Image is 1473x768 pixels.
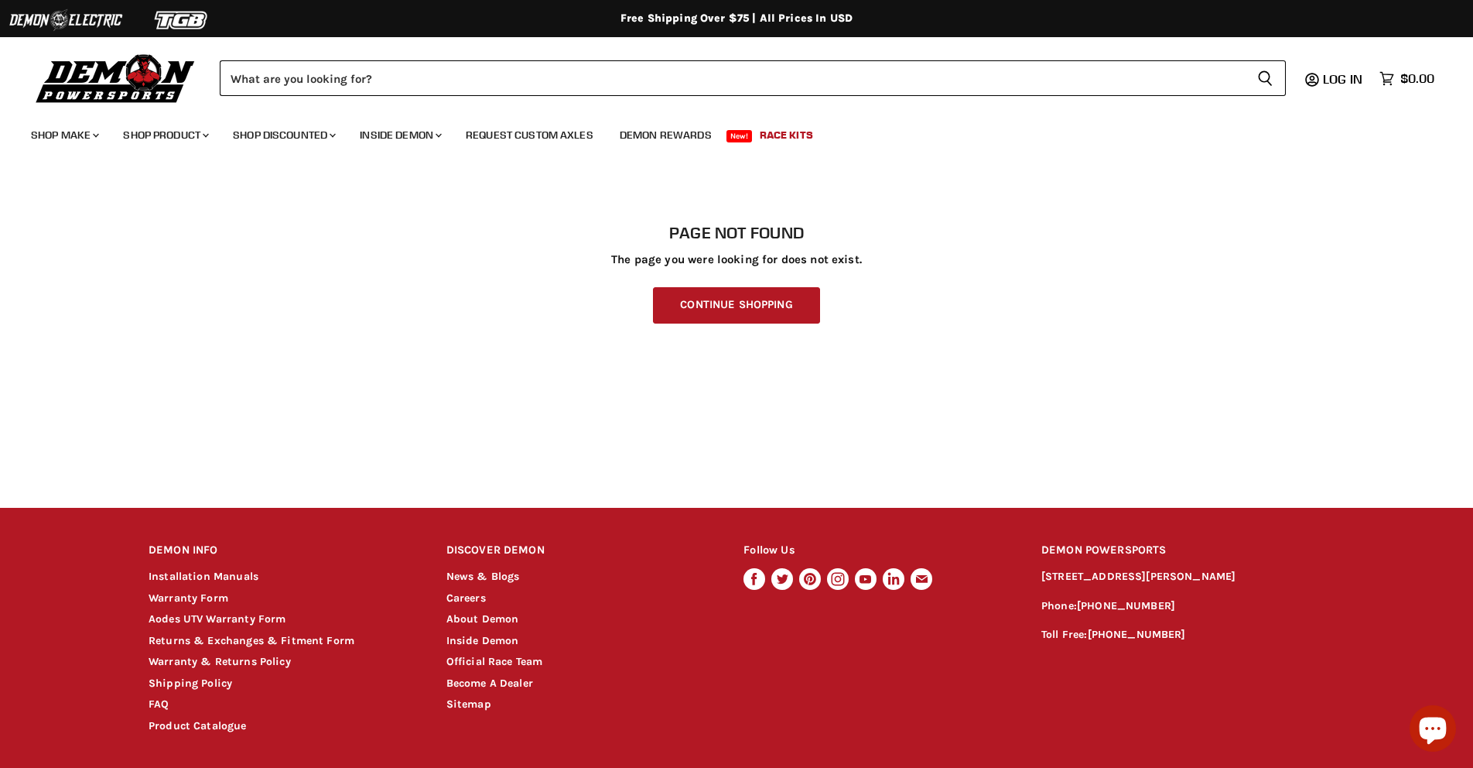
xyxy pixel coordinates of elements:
ul: Main menu [19,113,1430,151]
h2: DISCOVER DEMON [446,533,715,569]
a: Returns & Exchanges & Fitment Form [149,634,354,647]
img: Demon Electric Logo 2 [8,5,124,35]
button: Search [1245,60,1286,96]
a: Become A Dealer [446,677,533,690]
img: TGB Logo 2 [124,5,240,35]
span: $0.00 [1400,71,1434,86]
a: Race Kits [748,119,825,151]
a: Continue Shopping [653,287,819,324]
a: Sitemap [446,698,491,711]
a: Warranty Form [149,591,228,605]
a: About Demon [446,612,519,626]
p: The page you were looking for does not exist. [149,253,1324,266]
a: Shop Make [19,119,108,151]
a: Shop Product [111,119,218,151]
h2: DEMON INFO [149,533,417,569]
a: Inside Demon [446,634,519,647]
a: [PHONE_NUMBER] [1077,599,1175,612]
a: Demon Rewards [608,119,723,151]
a: Official Race Team [446,655,543,668]
a: Inside Demon [348,119,451,151]
div: Free Shipping Over $75 | All Prices In USD [118,12,1355,26]
inbox-online-store-chat: Shopify online store chat [1405,705,1461,756]
img: Demon Powersports [31,50,200,105]
h1: Page not found [149,224,1324,242]
p: [STREET_ADDRESS][PERSON_NAME] [1041,568,1324,586]
h2: DEMON POWERSPORTS [1041,533,1324,569]
span: New! [726,130,753,142]
a: Careers [446,591,486,605]
a: FAQ [149,698,169,711]
a: Shipping Policy [149,677,232,690]
a: Installation Manuals [149,570,258,583]
a: Product Catalogue [149,719,247,732]
a: Warranty & Returns Policy [149,655,291,668]
h2: Follow Us [743,533,1012,569]
a: Log in [1316,72,1372,86]
a: [PHONE_NUMBER] [1088,628,1186,641]
a: Request Custom Axles [454,119,605,151]
p: Toll Free: [1041,626,1324,644]
input: Search [220,60,1245,96]
p: Phone: [1041,598,1324,615]
a: Shop Discounted [221,119,345,151]
span: Log in [1323,71,1362,87]
a: Aodes UTV Warranty Form [149,612,285,626]
a: News & Blogs [446,570,520,583]
form: Product [220,60,1286,96]
a: $0.00 [1372,67,1442,90]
